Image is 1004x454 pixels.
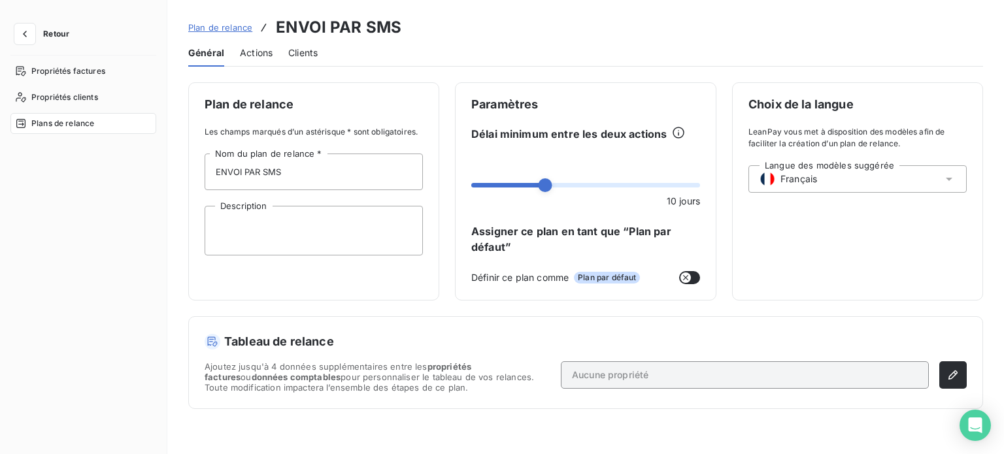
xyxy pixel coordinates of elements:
span: Clients [288,46,318,59]
span: Aucune propriété [572,368,648,381]
span: Plans de relance [31,118,94,129]
a: Plans de relance [10,113,156,134]
span: Plan par défaut [574,272,640,284]
span: données comptables [252,372,341,382]
span: Les champs marqués d’un astérisque * sont obligatoires. [205,126,423,138]
span: Plan de relance [188,22,252,33]
span: Propriétés factures [31,65,105,77]
a: Propriétés factures [10,61,156,82]
span: Choix de la langue [748,99,967,110]
h3: ENVOI PAR SMS [276,16,401,39]
span: Assigner ce plan en tant que “Plan par défaut” [471,223,700,255]
span: 10 jours [667,194,700,208]
span: Paramètres [471,99,700,110]
input: placeholder [205,154,423,190]
span: Général [188,46,224,59]
span: Ajoutez jusqu'à 4 données supplémentaires entre les ou pour personnaliser le tableau de vos relan... [205,361,550,393]
span: Retour [43,30,69,38]
span: Français [780,172,817,186]
a: Propriétés clients [10,87,156,108]
button: Retour [10,24,80,44]
span: Propriétés clients [31,91,98,103]
div: Open Intercom Messenger [960,410,991,441]
a: Plan de relance [188,21,252,34]
span: LeanPay vous met à disposition des modèles afin de faciliter la création d’un plan de relance. [748,126,967,150]
span: Actions [240,46,273,59]
span: Définir ce plan comme [471,270,569,284]
span: Délai minimum entre les deux actions [471,126,667,142]
h5: Tableau de relance [205,332,967,351]
span: propriétés factures [205,361,471,382]
span: Plan de relance [205,99,423,110]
